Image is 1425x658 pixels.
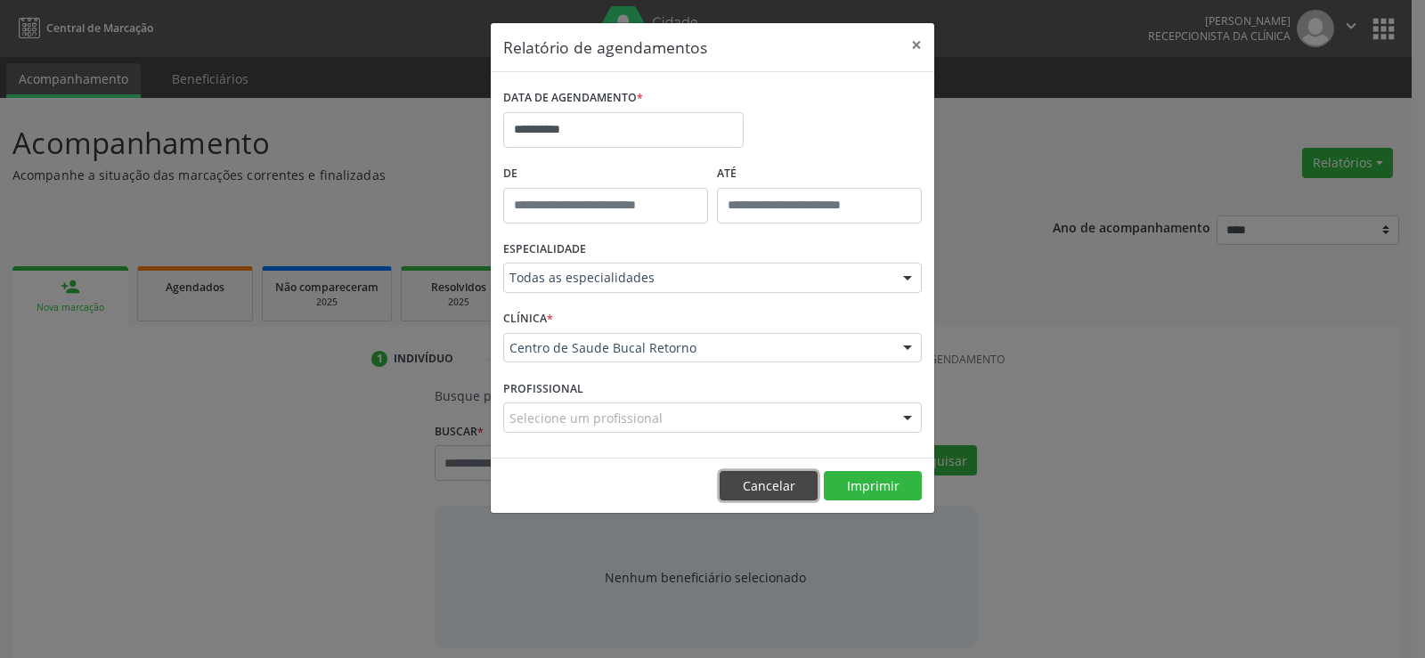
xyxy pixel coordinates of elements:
[509,269,885,287] span: Todas as especialidades
[503,85,643,112] label: DATA DE AGENDAMENTO
[717,160,922,188] label: ATÉ
[503,36,707,59] h5: Relatório de agendamentos
[503,236,586,264] label: ESPECIALIDADE
[899,23,934,67] button: Close
[503,160,708,188] label: De
[509,339,885,357] span: Centro de Saude Bucal Retorno
[720,471,818,501] button: Cancelar
[509,409,663,427] span: Selecione um profissional
[503,375,583,402] label: PROFISSIONAL
[503,305,553,333] label: CLÍNICA
[824,471,922,501] button: Imprimir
